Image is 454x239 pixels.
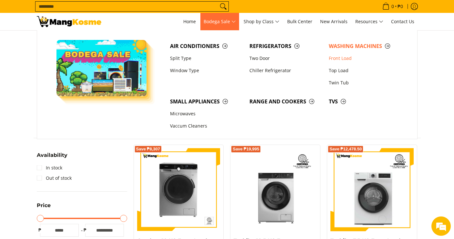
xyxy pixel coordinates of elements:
span: Save ₱8,307 [136,147,160,151]
span: We're online! [37,76,89,141]
span: Resources [355,18,383,26]
a: Small Appliances [167,95,246,108]
div: Chat with us now [34,36,108,44]
button: Search [218,2,228,11]
span: ₱ [37,227,43,233]
img: Toshiba 10.5 KG Front Load Inverter Washing Machine (Class A) [234,148,317,231]
a: Washing Machines [326,40,405,52]
span: Save ₱19,995 [233,147,259,151]
img: Condura 10 KG Front Load Combo Inverter Washing Machine (Premium) [137,148,220,231]
span: New Arrivals [320,18,348,24]
a: New Arrivals [317,13,351,30]
a: Range and Cookers [246,95,326,108]
a: Bulk Center [284,13,316,30]
a: Shop by Class [240,13,283,30]
a: Bodega Sale [200,13,239,30]
a: Vaccum Cleaners [167,120,246,132]
span: Air Conditioners [170,42,243,50]
span: ₱ [82,227,88,233]
span: 0 [390,4,395,9]
span: ₱0 [397,4,404,9]
img: Washing Machines l Mang Kosme: Home Appliances Warehouse Sale Partner Front Load [37,16,101,27]
a: Twin Tub [326,77,405,89]
nav: Main Menu [108,13,418,30]
span: Refrigerators [249,42,322,50]
span: Bulk Center [287,18,312,24]
a: Chiller Refrigerator [246,64,326,77]
span: Price [37,203,51,208]
a: TVs [326,95,405,108]
a: Home [180,13,199,30]
summary: Open [37,153,67,163]
a: Top Load [326,64,405,77]
a: Contact Us [388,13,418,30]
span: Shop by Class [244,18,279,26]
span: Small Appliances [170,98,243,106]
a: Split Type [167,52,246,64]
textarea: Type your message and hit 'Enter' [3,166,123,188]
img: Bodega Sale [56,40,147,96]
span: Home [183,18,196,24]
a: Two Door [246,52,326,64]
a: Out of stock [37,173,72,183]
span: • [380,3,405,10]
span: TVs [329,98,402,106]
div: Minimize live chat window [106,3,121,19]
a: Microwaves [167,108,246,120]
img: Toshiba 7.5 KG Front Load Washing Machine (Class A) [330,148,414,231]
span: Save ₱12,478.50 [329,147,362,151]
a: Resources [352,13,387,30]
span: Washing Machines [329,42,402,50]
summary: Open [37,203,51,213]
a: Front Load [326,52,405,64]
a: In stock [37,163,62,173]
a: Refrigerators [246,40,326,52]
span: Availability [37,153,67,158]
span: Contact Us [391,18,414,24]
a: Air Conditioners [167,40,246,52]
span: Range and Cookers [249,98,322,106]
span: Bodega Sale [204,18,236,26]
a: Window Type [167,64,246,77]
